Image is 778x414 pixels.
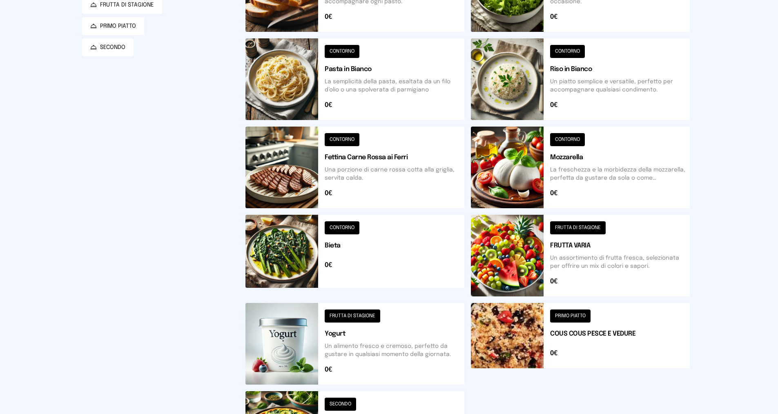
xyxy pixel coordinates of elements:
[82,17,144,35] button: PRIMO PIATTO
[100,43,125,51] span: SECONDO
[100,22,136,30] span: PRIMO PIATTO
[100,1,154,9] span: FRUTTA DI STAGIONE
[82,38,134,56] button: SECONDO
